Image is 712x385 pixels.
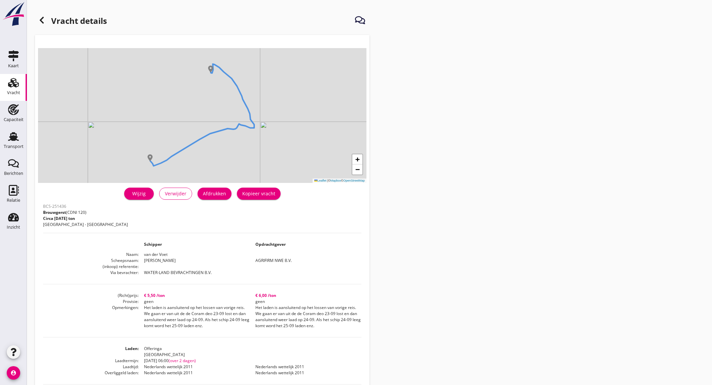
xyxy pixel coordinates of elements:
img: Marker [207,66,214,72]
dt: (inkoop) referentie [43,264,139,270]
div: Afdrukken [203,190,226,197]
p: Circa [DATE] ton [43,216,128,222]
div: Verwijder [165,190,186,197]
dd: Nederlands wettelijk 2011 [250,370,361,376]
dd: Offeringa [GEOGRAPHIC_DATA] [139,346,361,358]
div: Transport [4,144,24,149]
dd: Opdrachtgever [250,241,361,247]
dd: Het laden is aansluitend op het lossen van vorige reis. We gaan er van uit de de Coram deo 23-09 ... [250,305,361,329]
dd: [DATE] 06:00 [139,358,361,364]
dd: geen [139,299,250,305]
dd: WATER-LAND BEVRACHTINGEN B.V. [139,270,250,276]
button: Kopieer vracht [237,188,281,200]
span: Brouwgerst [43,209,66,215]
div: Inzicht [7,225,20,229]
img: logo-small.a267ee39.svg [1,2,26,27]
div: Capaciteit [4,117,24,122]
button: Verwijder [159,188,192,200]
img: Marker [147,154,153,161]
span: BCS-251436 [43,203,66,209]
span: + [355,155,360,163]
div: Vracht [7,90,20,95]
p: [GEOGRAPHIC_DATA] - [GEOGRAPHIC_DATA] [43,222,128,228]
div: © © [313,179,366,183]
dd: Schipper [139,241,250,247]
a: Zoom in [352,154,362,164]
h1: Vracht details [35,13,107,30]
dd: geen [250,299,361,305]
dt: Overliggeld laden [43,370,139,376]
dd: Nederlands wettelijk 2011 [139,364,250,370]
dt: Via bevrachter [43,270,139,276]
dt: Laadtermijn [43,358,139,364]
a: Mapbox [330,179,341,182]
dt: (Richt)prijs [43,293,139,299]
dd: € 5,50 /ton [139,293,250,299]
div: Kaart [8,64,19,68]
div: Berichten [4,171,23,176]
p: (CDNI 120) [43,209,128,216]
dd: € 6,00 /ton [250,293,361,299]
dd: Nederlands wettelijk 2011 [250,364,361,370]
div: Kopieer vracht [242,190,275,197]
dt: Naam [43,252,139,258]
div: Wijzig [130,190,148,197]
a: Wijzig [124,188,154,200]
dd: van der Voet [139,252,361,258]
dt: Laden [43,346,139,358]
a: Leaflet [314,179,326,182]
dt: Laadtijd [43,364,139,370]
i: account_circle [7,366,20,380]
dd: AGRIFIRM NWE B.V. [250,258,361,264]
span: − [355,165,360,174]
button: Afdrukken [198,188,232,200]
span: (over 2 dagen) [169,358,196,363]
dd: [PERSON_NAME] [139,258,250,264]
dd: Het laden is aansluitend op het lossen van vorige reis. We gaan er van uit de de Coram deo 23-09 ... [139,305,250,329]
div: Relatie [7,198,20,202]
a: OpenStreetMap [343,179,365,182]
dt: Scheepsnaam [43,258,139,264]
dt: Provisie [43,299,139,305]
dd: Nederlands wettelijk 2011 [139,370,250,376]
dt: Opmerkingen [43,305,139,329]
a: Zoom out [352,164,362,175]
